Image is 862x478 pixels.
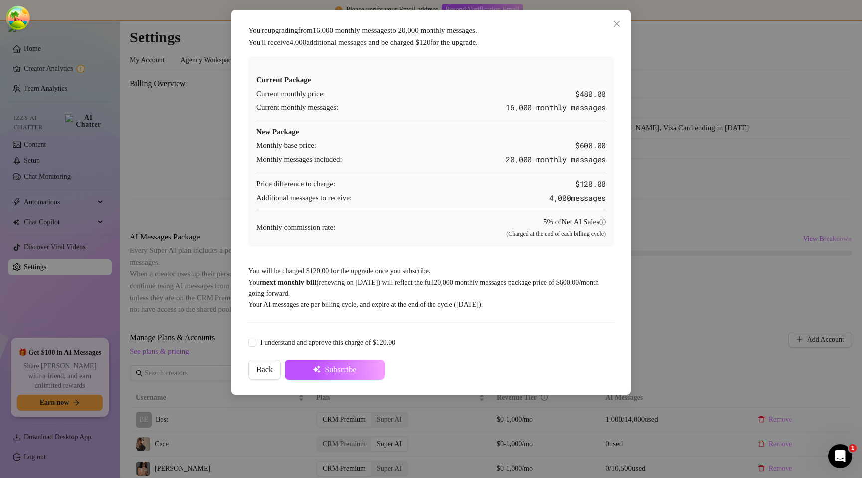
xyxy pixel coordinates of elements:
[243,20,619,385] div: You will be charged $120.00 for the upgrade once you subscribe. Your (renewing on [DATE] ) will r...
[262,278,316,286] strong: next monthly bill
[256,76,311,84] strong: Current Package
[575,140,606,152] span: $600.00
[506,230,606,237] span: (Charged at the end of each billing cycle)
[575,178,606,190] span: $ 120.00
[575,88,606,100] span: $480.00
[256,337,399,348] span: I understand and approve this charge of $120.00
[256,154,342,166] span: Monthly messages included:
[285,360,385,380] button: Subscribe
[549,192,606,204] span: 4,000 messages
[256,128,299,136] strong: New Package
[325,365,356,374] span: Subscribe
[256,365,273,374] span: Back
[613,20,621,28] span: close
[256,102,338,114] span: Current monthly messages:
[256,178,335,190] span: Price difference to charge:
[543,218,606,226] span: 5% of
[8,8,28,28] button: Open Tanstack query devtools
[506,154,606,164] span: 20,000 monthly messages
[256,140,316,152] span: Monthly base price:
[248,360,281,380] button: Back
[256,222,335,234] span: Monthly commission rate:
[506,102,606,114] span: 16,000 monthly messages
[561,216,606,228] div: Net AI Sales
[828,444,852,468] iframe: Intercom live chat
[256,192,352,204] span: Additional messages to receive:
[599,219,606,225] span: info-circle
[256,88,325,100] span: Current monthly price:
[849,444,857,452] span: 1
[248,26,478,46] span: You're upgrading from 16,000 monthly messages to 20,000 monthly messages . You'll receive 4,000 a...
[609,16,625,32] button: Close
[609,20,625,28] span: Close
